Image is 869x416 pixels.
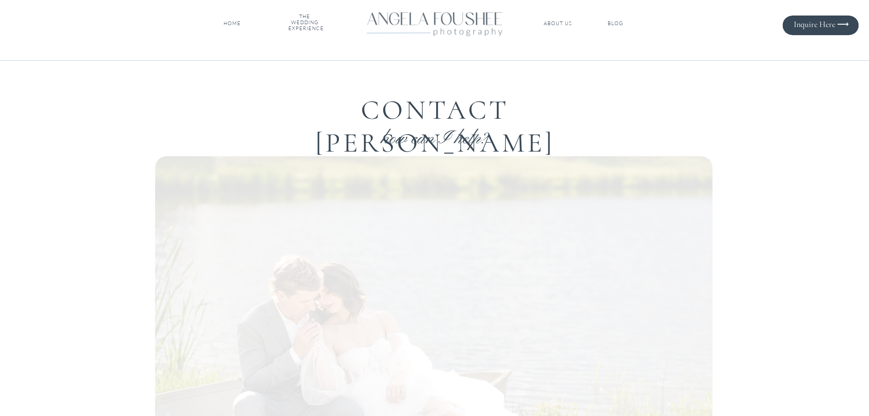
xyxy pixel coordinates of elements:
[333,128,537,141] h3: how can I help?
[599,21,632,27] a: BLOG
[284,94,586,128] h1: CONTACT [PERSON_NAME]
[288,14,322,33] nav: THE WEDDING EXPERIENCE
[543,21,573,27] a: ABOUT US
[222,21,243,27] a: HOME
[786,20,849,29] a: Inquire Here ⟶
[288,14,322,33] a: THE WEDDINGEXPERIENCE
